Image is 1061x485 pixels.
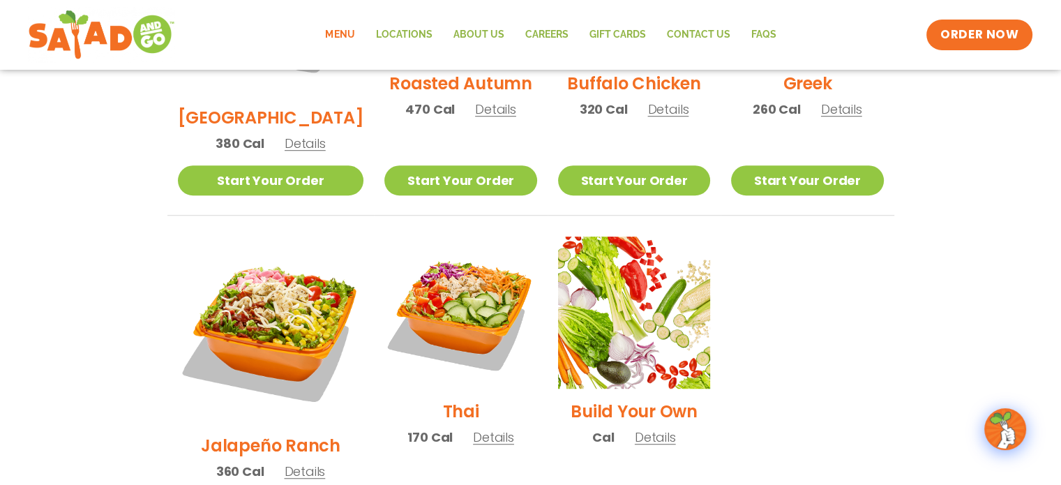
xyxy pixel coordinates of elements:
[926,20,1032,50] a: ORDER NOW
[178,237,364,423] img: Product photo for Jalapeño Ranch Salad
[558,237,710,389] img: Product photo for Build Your Own
[284,463,325,480] span: Details
[821,100,862,118] span: Details
[783,71,832,96] h2: Greek
[740,19,786,51] a: FAQs
[753,100,801,119] span: 260 Cal
[443,399,479,424] h2: Thai
[731,165,883,195] a: Start Your Order
[592,428,614,447] span: Cal
[216,462,264,481] span: 360 Cal
[315,19,786,51] nav: Menu
[571,399,698,424] h2: Build Your Own
[285,135,326,152] span: Details
[656,19,740,51] a: Contact Us
[475,100,516,118] span: Details
[28,7,175,63] img: new-SAG-logo-768×292
[442,19,514,51] a: About Us
[216,134,264,153] span: 380 Cal
[315,19,365,51] a: Menu
[558,165,710,195] a: Start Your Order
[384,165,536,195] a: Start Your Order
[940,27,1018,43] span: ORDER NOW
[407,428,453,447] span: 170 Cal
[986,410,1025,449] img: wpChatIcon
[635,428,676,446] span: Details
[365,19,442,51] a: Locations
[201,433,340,458] h2: Jalapeño Ranch
[567,71,700,96] h2: Buffalo Chicken
[578,19,656,51] a: GIFT CARDS
[178,105,364,130] h2: [GEOGRAPHIC_DATA]
[514,19,578,51] a: Careers
[389,71,532,96] h2: Roasted Autumn
[473,428,514,446] span: Details
[405,100,455,119] span: 470 Cal
[647,100,688,118] span: Details
[580,100,628,119] span: 320 Cal
[178,165,364,195] a: Start Your Order
[384,237,536,389] img: Product photo for Thai Salad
